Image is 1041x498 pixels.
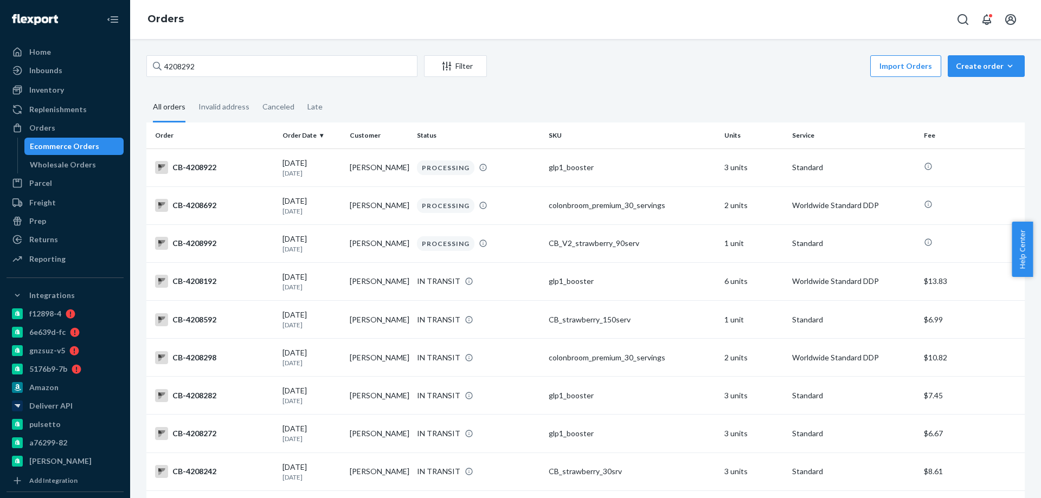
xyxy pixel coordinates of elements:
[7,379,124,396] a: Amazon
[720,122,787,148] th: Units
[282,271,341,292] div: [DATE]
[417,428,460,439] div: IN TRANSIT
[30,141,99,152] div: Ecommerce Orders
[792,162,915,173] p: Standard
[720,301,787,339] td: 1 unit
[920,262,1025,300] td: $13.83
[29,65,62,76] div: Inbounds
[29,47,51,57] div: Home
[7,324,124,341] a: 6e639d-fc
[155,237,274,250] div: CB-4208992
[792,466,915,477] p: Standard
[30,159,96,170] div: Wholesale Orders
[282,358,341,367] p: [DATE]
[29,104,87,115] div: Replenishments
[549,200,716,211] div: colonbroom_premium_30_servings
[282,396,341,405] p: [DATE]
[792,276,915,287] p: Worldwide Standard DDP
[920,339,1025,377] td: $10.82
[29,254,66,264] div: Reporting
[29,85,64,95] div: Inventory
[29,476,78,485] div: Add Integration
[7,474,124,487] a: Add Integration
[720,452,787,490] td: 3 units
[345,339,413,377] td: [PERSON_NAME]
[425,61,486,72] div: Filter
[282,206,341,216] p: [DATE]
[417,236,474,251] div: PROCESSING
[720,224,787,262] td: 1 unit
[350,131,408,140] div: Customer
[155,199,274,212] div: CB-4208692
[282,423,341,443] div: [DATE]
[155,389,274,402] div: CB-4208282
[29,382,59,393] div: Amazon
[282,473,341,482] p: [DATE]
[29,327,66,338] div: 6e639d-fc
[155,275,274,288] div: CB-4208192
[7,62,124,79] a: Inbounds
[29,437,67,448] div: a76299-82
[920,452,1025,490] td: $8.61
[7,452,124,470] a: [PERSON_NAME]
[155,427,274,440] div: CB-4208272
[29,122,55,133] div: Orders
[549,314,716,325] div: CB_strawberry_150serv
[976,9,998,30] button: Open notifications
[29,308,61,319] div: f12898-4
[307,93,323,121] div: Late
[792,390,915,401] p: Standard
[792,200,915,211] p: Worldwide Standard DDP
[29,290,75,301] div: Integrations
[345,301,413,339] td: [PERSON_NAME]
[282,158,341,178] div: [DATE]
[7,81,124,99] a: Inventory
[720,339,787,377] td: 2 units
[345,377,413,415] td: [PERSON_NAME]
[278,122,345,148] th: Order Date
[7,342,124,359] a: gnzsuz-v5
[155,313,274,326] div: CB-4208592
[549,352,716,363] div: colonbroom_premium_30_servings
[155,465,274,478] div: CB-4208242
[720,148,787,186] td: 3 units
[956,61,1017,72] div: Create order
[417,314,460,325] div: IN TRANSIT
[7,231,124,248] a: Returns
[7,250,124,268] a: Reporting
[282,234,341,254] div: [DATE]
[417,390,460,401] div: IN TRANSIT
[870,55,941,77] button: Import Orders
[920,415,1025,452] td: $6.67
[417,276,460,287] div: IN TRANSIT
[282,282,341,292] p: [DATE]
[417,198,474,213] div: PROCESSING
[282,244,341,254] p: [DATE]
[792,352,915,363] p: Worldwide Standard DDP
[7,360,124,378] a: 5176b9-7b
[417,352,460,363] div: IN TRANSIT
[282,385,341,405] div: [DATE]
[282,169,341,178] p: [DATE]
[720,262,787,300] td: 6 units
[345,224,413,262] td: [PERSON_NAME]
[146,55,417,77] input: Search orders
[345,415,413,452] td: [PERSON_NAME]
[549,276,716,287] div: glp1_booster
[102,9,124,30] button: Close Navigation
[7,397,124,415] a: Deliverr API
[24,138,124,155] a: Ecommerce Orders
[413,122,544,148] th: Status
[720,415,787,452] td: 3 units
[29,364,67,374] div: 5176b9-7b
[952,9,974,30] button: Open Search Box
[7,212,124,230] a: Prep
[920,377,1025,415] td: $7.45
[29,234,58,245] div: Returns
[345,262,413,300] td: [PERSON_NAME]
[792,428,915,439] p: Standard
[7,119,124,137] a: Orders
[792,314,915,325] p: Standard
[29,400,73,411] div: Deliverr API
[7,287,124,304] button: Integrations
